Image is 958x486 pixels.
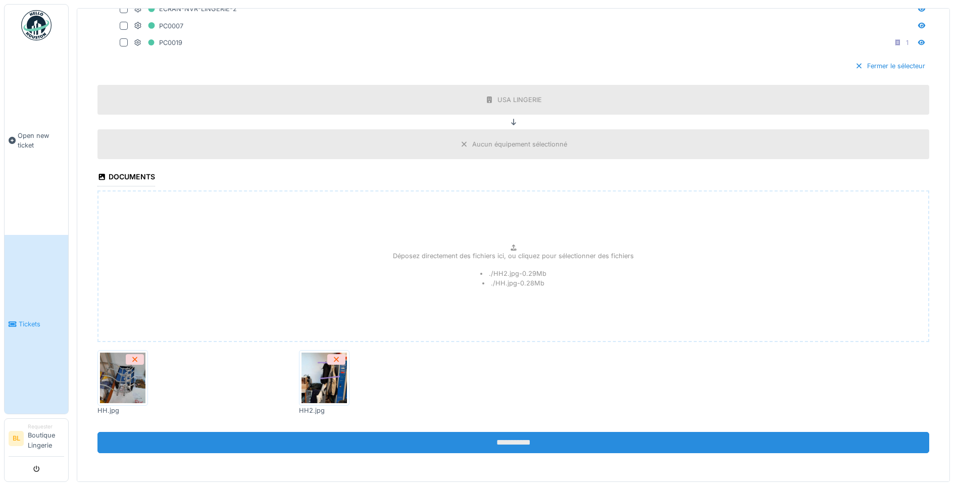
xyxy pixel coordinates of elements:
[19,319,64,329] span: Tickets
[97,406,148,415] div: HH.jpg
[134,20,183,32] div: PC0007
[851,59,929,73] div: Fermer le sélecteur
[497,95,542,105] div: USA LINGERIE
[28,423,64,430] div: Requester
[393,251,634,261] p: Déposez directement des fichiers ici, ou cliquez pour sélectionner des fichiers
[482,278,545,288] li: ./HH.jpg - 0.28 Mb
[97,169,155,186] div: Documents
[301,353,347,403] img: cqprmsjj2xep0lh7dr0fjgdosld7
[906,38,909,47] div: 1
[299,406,349,415] div: HH2.jpg
[5,235,68,414] a: Tickets
[100,353,145,403] img: o2lept63uy335m85ni5xoavy92iz
[9,423,64,457] a: BL RequesterBoutique Lingerie
[480,269,547,278] li: ./HH2.jpg - 0.29 Mb
[28,423,64,454] li: Boutique Lingerie
[134,36,182,49] div: PC0019
[21,10,52,40] img: Badge_color-CXgf-gQk.svg
[472,139,567,149] div: Aucun équipement sélectionné
[134,3,237,15] div: ECRAN-NVR-LINGERIE-2
[18,131,64,150] span: Open new ticket
[9,431,24,446] li: BL
[5,46,68,235] a: Open new ticket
